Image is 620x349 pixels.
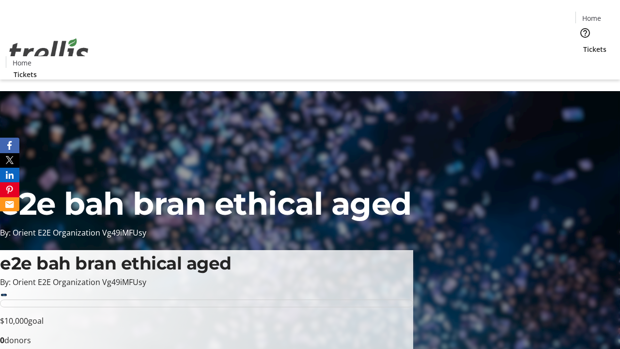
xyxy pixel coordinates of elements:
[575,54,595,74] button: Cart
[6,58,37,68] a: Home
[576,13,607,23] a: Home
[6,28,92,76] img: Orient E2E Organization Vg49iMFUsy's Logo
[6,69,45,79] a: Tickets
[14,69,37,79] span: Tickets
[575,23,595,43] button: Help
[583,44,606,54] span: Tickets
[582,13,601,23] span: Home
[575,44,614,54] a: Tickets
[13,58,31,68] span: Home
